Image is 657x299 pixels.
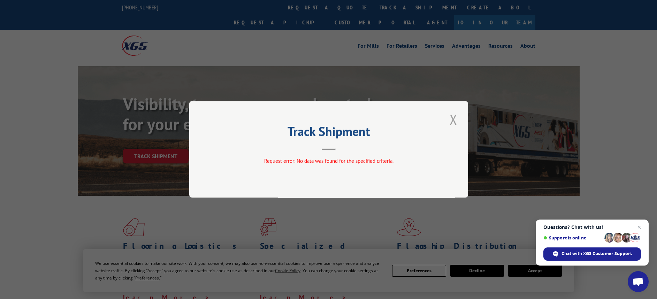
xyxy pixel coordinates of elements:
a: Open chat [628,271,649,292]
span: Support is online [543,235,602,240]
h2: Track Shipment [224,127,433,140]
span: Chat with XGS Customer Support [561,251,632,257]
span: Questions? Chat with us! [543,224,641,230]
button: Close modal [448,110,459,129]
span: Chat with XGS Customer Support [543,247,641,261]
span: Request error: No data was found for the specified criteria. [264,158,393,164]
